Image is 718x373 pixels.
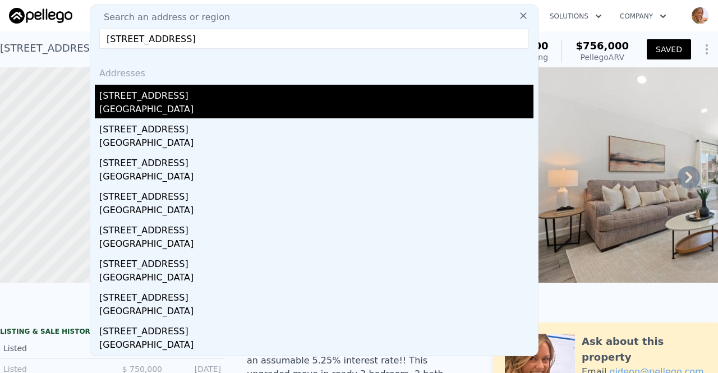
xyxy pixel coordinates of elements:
div: [GEOGRAPHIC_DATA] [99,271,533,287]
div: Listed [3,343,103,354]
div: [STREET_ADDRESS] [99,320,533,338]
div: [STREET_ADDRESS] [99,219,533,237]
div: Addresses [95,58,533,85]
img: Pellego [9,8,72,24]
div: [STREET_ADDRESS] [99,152,533,170]
div: [GEOGRAPHIC_DATA] [99,170,533,186]
div: [STREET_ADDRESS] [99,186,533,204]
div: [GEOGRAPHIC_DATA] [99,305,533,320]
div: [GEOGRAPHIC_DATA] [99,338,533,354]
img: avatar [691,7,709,25]
div: Ask about this property [582,334,707,365]
input: Enter an address, city, region, neighborhood or zip code [99,29,529,49]
div: [STREET_ADDRESS] [99,118,533,136]
button: Solutions [541,6,611,26]
div: [STREET_ADDRESS] [99,253,533,271]
div: [GEOGRAPHIC_DATA] [99,204,533,219]
div: [STREET_ADDRESS] [99,287,533,305]
button: Show Options [696,38,718,61]
div: [GEOGRAPHIC_DATA] [99,136,533,152]
div: [GEOGRAPHIC_DATA] [99,103,533,118]
button: SAVED [647,39,691,59]
div: [GEOGRAPHIC_DATA] [99,237,533,253]
div: [STREET_ADDRESS] [99,354,533,372]
div: Pellego ARV [576,52,629,63]
span: Search an address or region [95,11,230,24]
button: Company [611,6,675,26]
div: [STREET_ADDRESS] [99,85,533,103]
span: $756,000 [576,40,629,52]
